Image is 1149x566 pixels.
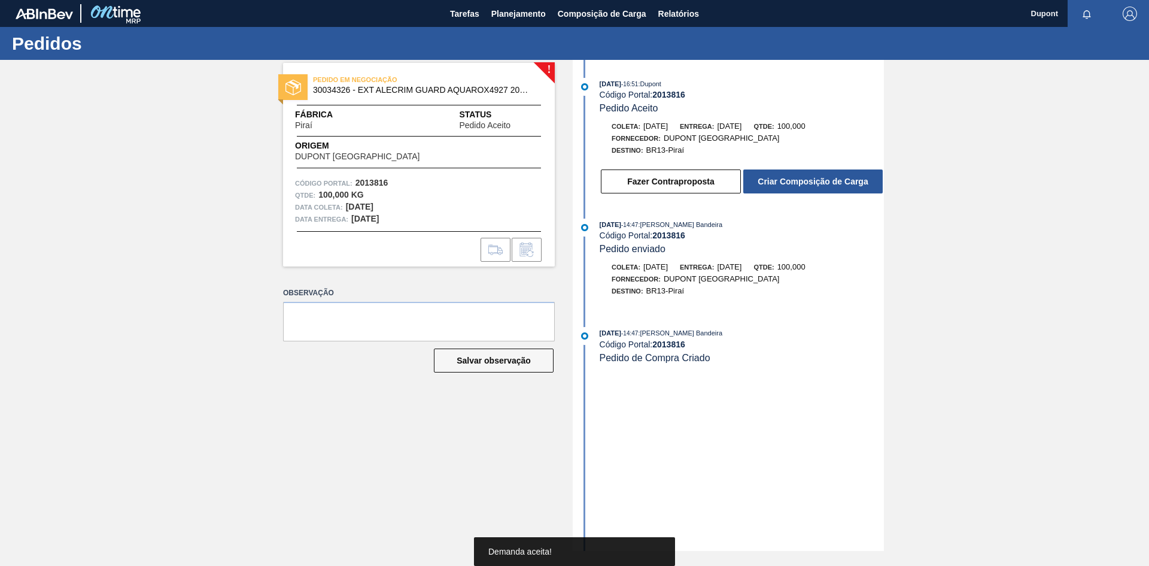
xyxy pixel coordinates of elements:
span: DUPONT [GEOGRAPHIC_DATA] [295,152,420,161]
span: : [PERSON_NAME] Bandeira [638,329,722,337]
span: Demanda aceita! [488,547,552,556]
button: Notificações [1068,5,1106,22]
div: Código Portal: [600,340,884,349]
span: Planejamento [491,7,546,21]
img: atual [581,224,588,231]
img: Logout [1123,7,1137,21]
img: atual [581,332,588,340]
span: Entrega: [680,264,714,271]
img: TNhmsLtSVTkK8tSr43FrP2fwEKptu5GPRR3wAAAABJRU5ErkJggg== [16,8,73,19]
span: Pedido de Compra Criado [600,353,710,363]
span: Qtde: [753,123,774,130]
span: [DATE] [643,262,668,271]
strong: [DATE] [351,214,379,223]
span: Origem [295,140,454,152]
span: 100,000 [777,122,805,131]
img: status [285,80,301,95]
div: Código Portal: [600,231,884,240]
span: BR13-Piraí [646,146,685,155]
span: [DATE] [600,221,621,228]
span: Status [459,108,543,121]
button: Fazer Contraproposta [601,170,741,193]
span: Código Portal: [295,177,352,189]
span: Coleta: [612,123,640,130]
strong: 2013816 [355,178,388,187]
div: Código Portal: [600,90,884,99]
span: DUPONT [GEOGRAPHIC_DATA] [664,274,780,283]
span: 30034326 - EXT ALECRIM GUARD AQUAROX4927 20KG [313,86,530,95]
strong: 2013816 [652,90,685,99]
span: Relatórios [658,7,699,21]
span: [DATE] [717,122,741,131]
span: [DATE] [600,80,621,87]
div: Ir para Composição de Carga [481,238,510,262]
span: - 14:47 [621,330,638,337]
span: Destino: [612,147,643,154]
span: Tarefas [450,7,479,21]
span: Pedido Aceito [600,103,658,113]
span: [DATE] [600,329,621,337]
span: Destino: [612,287,643,295]
img: atual [581,83,588,90]
span: [DATE] [717,262,741,271]
span: Piraí [295,121,312,130]
span: Fornecedor: [612,135,661,142]
span: Coleta: [612,264,640,271]
span: PEDIDO EM NEGOCIAÇÃO [313,74,481,86]
strong: 100,000 KG [318,190,364,199]
button: Criar Composição de Carga [743,170,883,193]
span: Entrega: [680,123,714,130]
span: Fornecedor: [612,276,661,283]
span: : [PERSON_NAME] Bandeira [638,221,722,228]
div: Informar alteração no pedido [512,238,542,262]
span: Composição de Carga [558,7,646,21]
span: Data entrega: [295,213,348,225]
span: - 14:47 [621,222,638,228]
strong: 2013816 [652,340,685,349]
button: Salvar observação [434,349,554,373]
span: Pedido Aceito [459,121,510,130]
span: - 16:51 [621,81,638,87]
span: 100,000 [777,262,805,271]
span: BR13-Piraí [646,286,685,295]
span: Qtde: [753,264,774,271]
strong: [DATE] [346,202,373,211]
h1: Pedidos [12,37,224,50]
span: [DATE] [643,122,668,131]
span: Qtde : [295,189,315,201]
span: Fábrica [295,108,350,121]
label: Observação [283,284,555,302]
span: Pedido enviado [600,244,665,254]
span: : Dupont [638,80,661,87]
span: Data coleta: [295,201,343,213]
strong: 2013816 [652,231,685,240]
span: DUPONT [GEOGRAPHIC_DATA] [664,134,780,143]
